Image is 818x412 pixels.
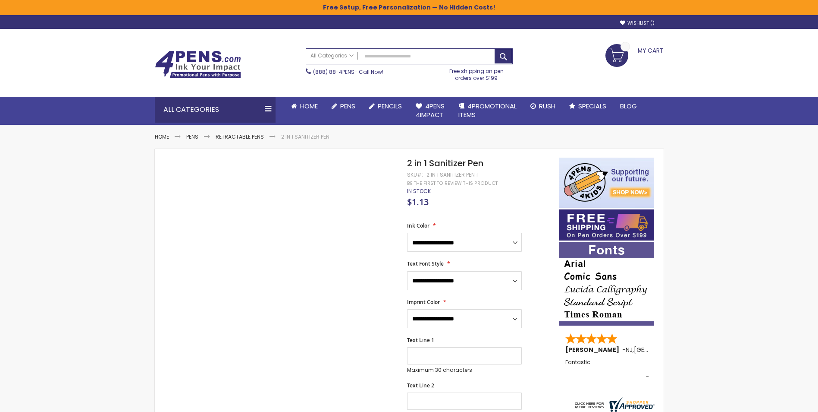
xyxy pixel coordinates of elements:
[155,133,169,140] a: Home
[409,97,451,125] a: 4Pens4impact
[378,101,402,111] span: Pencils
[407,187,431,195] span: In stock
[559,209,654,241] img: Free shipping on orders over $199
[155,51,241,78] img: 4Pens Custom Pens and Promotional Products
[622,345,697,354] span: - ,
[155,97,276,123] div: All Categories
[407,222,429,229] span: Ink Color
[407,157,483,169] span: 2 in 1 Sanitizer Pen
[573,397,655,412] img: 4pens.com widget logo
[539,101,555,111] span: Rush
[325,97,362,116] a: Pens
[523,97,562,116] a: Rush
[620,20,655,26] a: Wishlist
[559,158,654,208] img: 4pens 4 kids
[407,336,434,344] span: Text Line 1
[626,345,633,354] span: NJ
[407,188,431,195] div: Availability
[578,101,606,111] span: Specials
[284,97,325,116] a: Home
[310,52,354,59] span: All Categories
[407,196,429,208] span: $1.13
[186,133,198,140] a: Pens
[407,382,434,389] span: Text Line 2
[620,101,637,111] span: Blog
[562,97,613,116] a: Specials
[426,171,478,178] div: 2 in 1 Sanitizer Pen 1
[407,171,423,178] strong: SKU
[407,260,444,267] span: Text Font Style
[416,101,445,119] span: 4Pens 4impact
[340,101,355,111] span: Pens
[407,367,522,374] p: Maximum 30 characters
[306,49,358,63] a: All Categories
[559,242,654,326] img: font-personalization-examples
[216,133,264,140] a: Retractable Pens
[281,133,329,140] li: 2 in 1 Sanitizer Pen
[407,298,440,306] span: Imprint Color
[313,68,383,76] span: - Call Now!
[362,97,409,116] a: Pencils
[565,359,649,378] div: Fantastic
[634,345,697,354] span: [GEOGRAPHIC_DATA]
[440,64,513,82] div: Free shipping on pen orders over $199
[313,68,354,76] a: (888) 88-4PENS
[407,180,498,187] a: Be the first to review this product
[613,97,644,116] a: Blog
[565,345,622,354] span: [PERSON_NAME]
[451,97,523,125] a: 4PROMOTIONALITEMS
[458,101,517,119] span: 4PROMOTIONAL ITEMS
[300,101,318,111] span: Home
